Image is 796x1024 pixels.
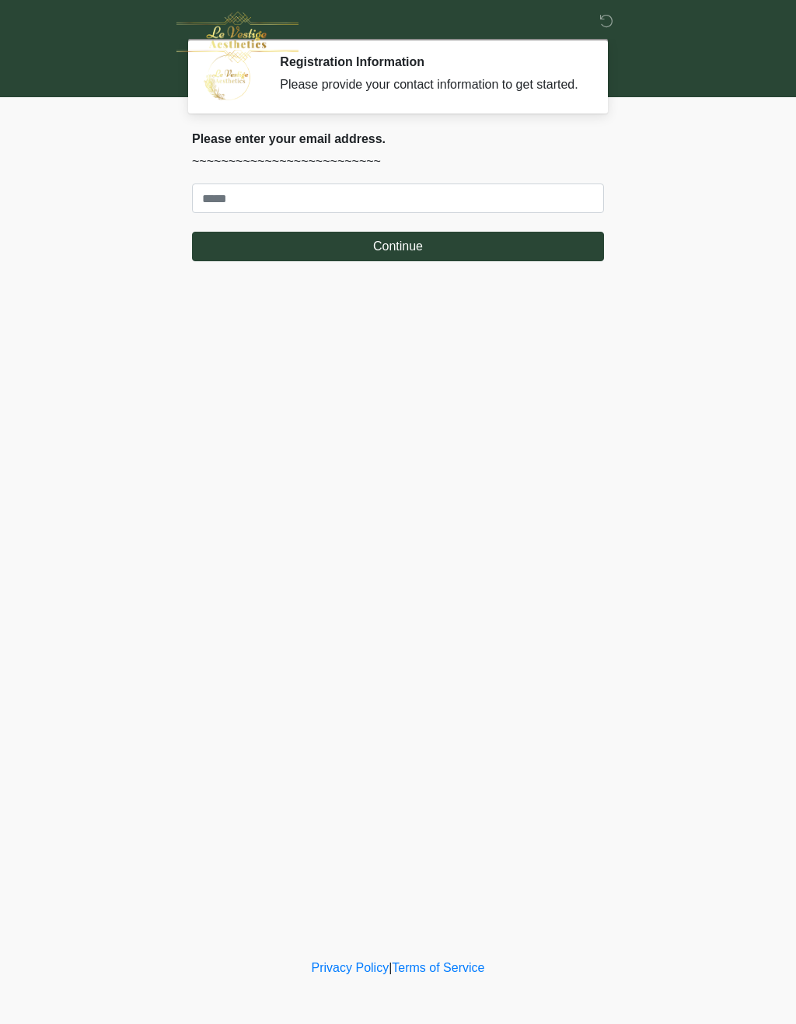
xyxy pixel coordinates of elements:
img: Le Vestige Aesthetics Logo [176,12,298,63]
h2: Please enter your email address. [192,131,604,146]
a: Terms of Service [392,961,484,974]
button: Continue [192,232,604,261]
img: Agent Avatar [204,54,250,101]
a: Privacy Policy [312,961,389,974]
div: Please provide your contact information to get started. [280,75,581,94]
p: ~~~~~~~~~~~~~~~~~~~~~~~~~~ [192,152,604,171]
a: | [389,961,392,974]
